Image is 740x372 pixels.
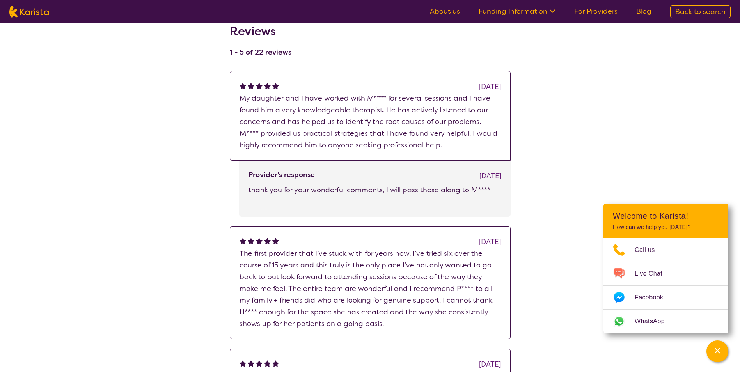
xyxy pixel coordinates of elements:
p: The first provider that I’ve stuck with for years now, I’ve tried six over the course of 15 years... [240,248,501,329]
img: fullstar [264,237,271,244]
a: Blog [636,7,651,16]
span: WhatsApp [635,315,674,327]
div: [DATE] [479,170,501,182]
ul: Choose channel [603,238,728,333]
span: Call us [635,244,664,256]
img: fullstar [256,237,263,244]
img: Karista logo [9,6,49,18]
img: fullstar [248,82,254,89]
a: Web link opens in a new tab. [603,310,728,333]
img: fullstar [272,237,279,244]
img: fullstar [248,360,254,367]
img: fullstar [272,360,279,367]
div: [DATE] [479,358,501,370]
a: Back to search [670,5,731,18]
img: fullstar [256,360,263,367]
img: fullstar [240,237,246,244]
a: Funding Information [479,7,555,16]
h2: Welcome to Karista! [613,211,719,221]
div: Channel Menu [603,204,728,333]
h4: Provider's response [248,170,315,179]
span: Live Chat [635,268,672,280]
img: fullstar [256,82,263,89]
img: fullstar [264,360,271,367]
div: [DATE] [479,81,501,92]
img: fullstar [248,237,254,244]
span: Back to search [675,7,726,16]
img: fullstar [240,82,246,89]
p: My daughter and I have worked with M**** for several sessions and I have found him a very knowled... [240,92,501,151]
button: Channel Menu [706,340,728,362]
img: fullstar [264,82,271,89]
span: Facebook [635,292,673,303]
a: For Providers [574,7,618,16]
h4: 1 - 5 of 22 reviews [230,48,291,57]
div: [DATE] [479,236,501,248]
p: thank you for your wonderful comments, I will pass these along to M**** [248,184,501,196]
h2: Reviews [230,24,291,38]
p: How can we help you [DATE]? [613,224,719,230]
img: fullstar [272,82,279,89]
img: fullstar [240,360,246,367]
a: About us [430,7,460,16]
